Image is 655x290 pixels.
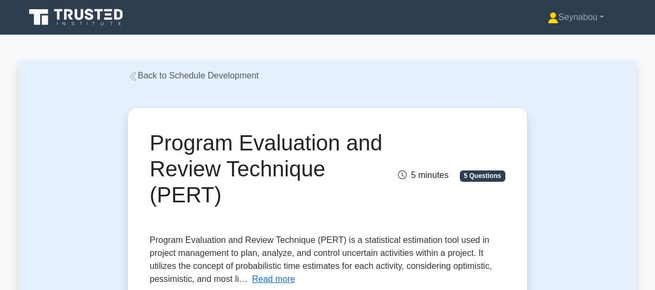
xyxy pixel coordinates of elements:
[252,273,295,286] button: Read more
[150,235,492,284] span: Program Evaluation and Review Technique (PERT) is a statistical estimation tool used in project m...
[460,170,505,181] span: 5 Questions
[398,170,448,180] span: 5 minutes
[150,130,382,208] h1: Program Evaluation and Review Technique (PERT)
[128,71,259,80] a: Back to Schedule Development
[522,6,630,28] a: Seynabou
